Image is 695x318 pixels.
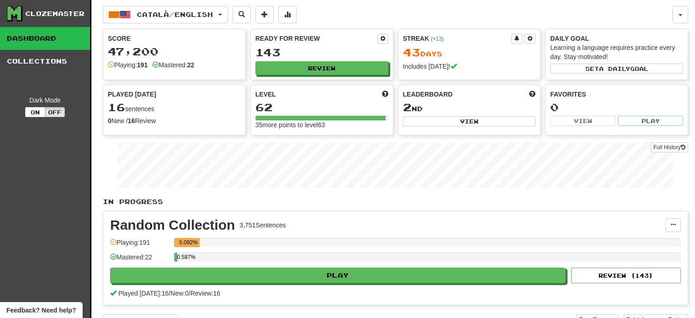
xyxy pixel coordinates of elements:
div: Playing: 191 [110,238,170,253]
span: Score more points to level up [382,90,388,99]
span: Leaderboard [403,90,453,99]
a: Full History [651,142,688,152]
div: 47,200 [108,46,241,57]
div: 3,751 Sentences [239,221,286,230]
div: 35 more points to level 63 [255,120,388,129]
span: 2 [403,101,412,113]
button: Review (143) [571,268,681,283]
div: Favorites [550,90,683,99]
span: Level [255,90,276,99]
div: Clozemaster [25,9,85,18]
strong: 16 [128,117,135,124]
button: View [550,116,615,126]
div: 143 [255,47,388,58]
div: nd [403,102,536,113]
button: Play [110,268,566,283]
span: 16 [108,101,125,113]
button: View [403,116,536,126]
button: More stats [278,6,297,23]
div: Daily Goal [550,34,683,43]
span: Played [DATE]: 16 [118,290,169,297]
div: Streak [403,34,512,43]
div: Random Collection [110,218,235,232]
button: On [25,107,45,117]
span: / [169,290,170,297]
div: Ready for Review [255,34,377,43]
div: 0 [550,102,683,113]
button: Seta dailygoal [550,64,683,74]
span: Open feedback widget [6,306,76,315]
button: Play [618,116,683,126]
div: Mastered: [152,60,194,70]
div: Mastered: 22 [110,253,170,268]
span: Played [DATE] [108,90,156,99]
div: Dark Mode [7,96,83,105]
button: Off [45,107,65,117]
div: 62 [255,102,388,113]
p: In Progress [103,197,688,206]
button: Review [255,61,388,75]
span: This week in points, UTC [529,90,536,99]
div: Day s [403,47,536,59]
div: Score [108,34,241,43]
span: a daily [599,65,630,72]
strong: 22 [187,61,194,69]
div: sentences [108,102,241,113]
span: Review: 16 [191,290,220,297]
div: Playing: [108,60,148,70]
div: Includes [DATE]! [403,62,536,71]
button: Català/English [103,6,228,23]
div: Learning a language requires practice every day. Stay motivated! [550,43,683,61]
strong: 191 [137,61,148,69]
span: 43 [403,46,420,59]
div: New / Review [108,116,241,125]
button: Search sentences [233,6,251,23]
button: Add sentence to collection [255,6,274,23]
span: / [189,290,191,297]
strong: 0 [108,117,111,124]
span: Català / English [137,11,213,18]
a: (+13) [431,36,444,42]
div: 5.092% [177,238,200,247]
span: New: 0 [170,290,189,297]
